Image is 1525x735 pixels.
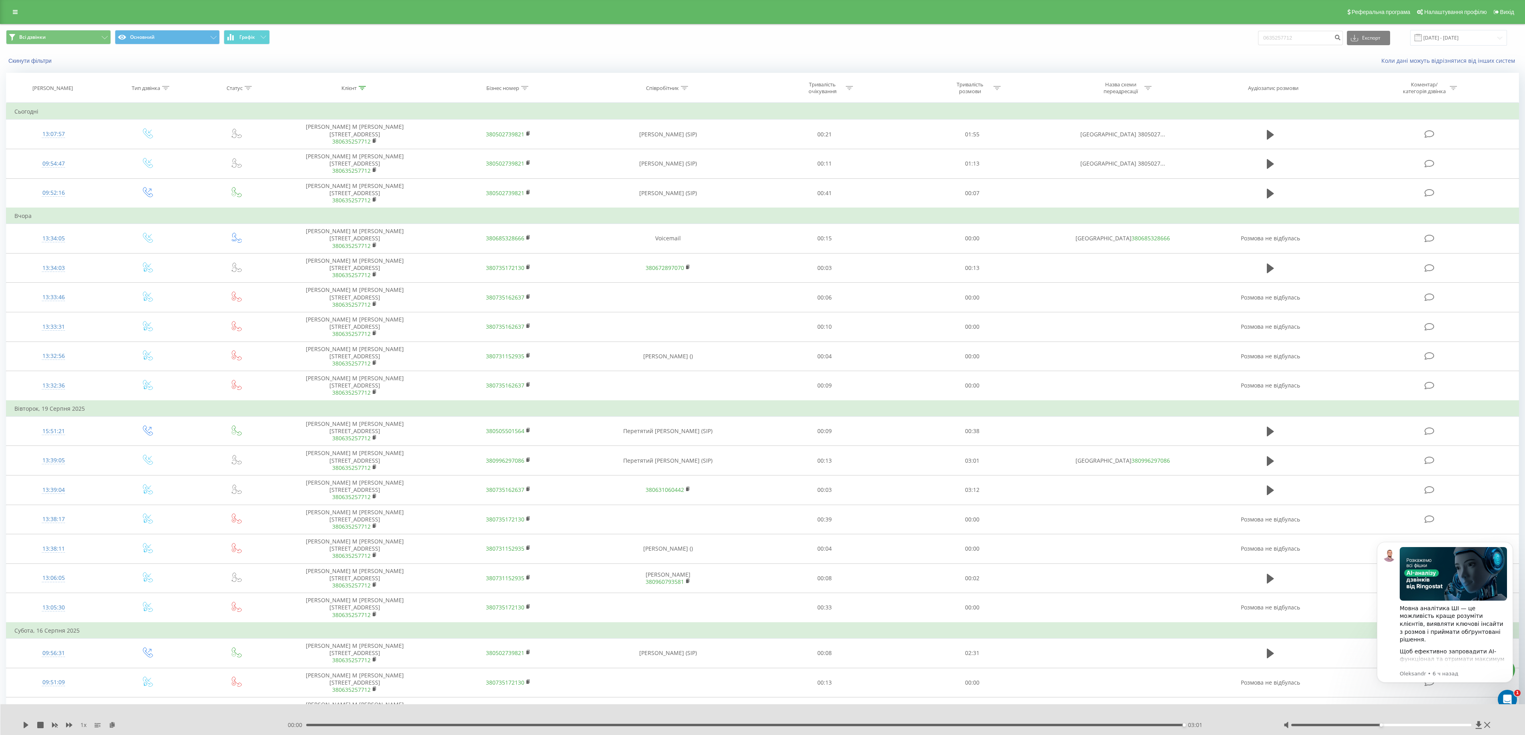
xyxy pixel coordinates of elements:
[585,416,750,446] td: Перетятий [PERSON_NAME] (SIP)
[750,283,898,312] td: 00:06
[750,475,898,505] td: 00:03
[332,330,371,338] a: 380635257712
[486,160,524,167] a: 380502739821
[14,348,93,364] div: 13:32:56
[486,545,524,552] a: 380731152935
[750,178,898,208] td: 00:41
[898,446,1046,475] td: 03:01
[278,446,431,475] td: [PERSON_NAME] М [PERSON_NAME] [STREET_ADDRESS]
[1080,160,1165,167] span: [GEOGRAPHIC_DATA] 3805027...
[898,505,1046,534] td: 00:00
[750,342,898,371] td: 00:04
[1241,323,1300,330] span: Розмова не відбулась
[750,593,898,623] td: 00:33
[750,312,898,342] td: 00:10
[898,149,1046,178] td: 01:13
[898,668,1046,697] td: 00:00
[750,505,898,534] td: 00:39
[278,283,431,312] td: [PERSON_NAME] М [PERSON_NAME] [STREET_ADDRESS]
[278,371,431,401] td: [PERSON_NAME] М [PERSON_NAME] [STREET_ADDRESS]
[278,534,431,564] td: [PERSON_NAME] М [PERSON_NAME] [STREET_ADDRESS]
[585,697,750,727] td: [PERSON_NAME] ()
[750,446,898,475] td: 00:13
[278,120,431,149] td: [PERSON_NAME] М [PERSON_NAME] [STREET_ADDRESS]
[278,416,431,446] td: [PERSON_NAME] М [PERSON_NAME] [STREET_ADDRESS]
[1241,381,1300,389] span: Розмова не відбулась
[332,167,371,174] a: 380635257712
[278,342,431,371] td: [PERSON_NAME] М [PERSON_NAME] [STREET_ADDRESS]
[486,649,524,657] a: 380502739821
[750,416,898,446] td: 00:09
[6,623,1519,639] td: Субота, 16 Серпня 2025
[750,668,898,697] td: 00:13
[80,721,86,729] span: 1 x
[1080,130,1165,138] span: [GEOGRAPHIC_DATA] 3805027...
[1132,457,1170,464] a: 380996297086
[750,638,898,668] td: 00:08
[115,30,220,44] button: Основний
[1241,352,1300,360] span: Розмова не відбулась
[898,120,1046,149] td: 01:55
[898,534,1046,564] td: 00:00
[1365,529,1525,713] iframe: Intercom notifications сообщение
[646,85,679,92] div: Співробітник
[486,427,524,435] a: 380505501564
[288,721,306,729] span: 00:00
[332,611,371,619] a: 380635257712
[332,301,371,308] a: 380635257712
[801,81,844,95] div: Тривалість очікування
[1241,234,1300,242] span: Розмова не відбулась
[486,515,524,523] a: 380735172130
[6,104,1519,120] td: Сьогодні
[646,264,684,272] a: 380672897070
[585,224,750,254] td: Voicemail
[486,679,524,686] a: 380735172130
[332,434,371,442] a: 380635257712
[1241,545,1300,552] span: Розмова не відбулась
[486,352,524,360] a: 380731152935
[332,523,371,530] a: 380635257712
[6,57,56,64] button: Скинути фільтри
[332,271,371,279] a: 380635257712
[14,260,93,276] div: 13:34:03
[332,581,371,589] a: 380635257712
[646,486,684,493] a: 380631060442
[14,675,93,690] div: 09:51:09
[278,593,431,623] td: [PERSON_NAME] М [PERSON_NAME] [STREET_ADDRESS]
[1347,31,1390,45] button: Експорт
[898,371,1046,401] td: 00:00
[898,697,1046,727] td: 00:00
[341,85,357,92] div: Клієнт
[239,34,255,40] span: Графік
[949,81,991,95] div: Тривалість розмови
[750,149,898,178] td: 00:11
[898,224,1046,254] td: 00:00
[6,208,1519,224] td: Вчора
[646,578,684,585] a: 380960793581
[278,149,431,178] td: [PERSON_NAME] М [PERSON_NAME] [STREET_ADDRESS]
[1100,81,1142,95] div: Назва схеми переадресації
[278,253,431,283] td: [PERSON_NAME] М [PERSON_NAME] [STREET_ADDRESS]
[14,126,93,142] div: 13:07:57
[750,253,898,283] td: 00:03
[6,30,111,44] button: Всі дзвінки
[278,224,431,254] td: [PERSON_NAME] М [PERSON_NAME] [STREET_ADDRESS]
[1248,85,1298,92] div: Аудіозапис розмови
[585,563,750,593] td: [PERSON_NAME]
[750,563,898,593] td: 00:08
[898,593,1046,623] td: 00:00
[898,283,1046,312] td: 00:00
[1241,679,1300,686] span: Розмова не відбулась
[14,600,93,615] div: 13:05:30
[278,178,431,208] td: [PERSON_NAME] М [PERSON_NAME] [STREET_ADDRESS]
[750,224,898,254] td: 00:15
[278,697,431,727] td: [PERSON_NAME] М [PERSON_NAME] [STREET_ADDRESS]
[1182,723,1186,727] div: Accessibility label
[486,130,524,138] a: 380502739821
[1241,603,1300,611] span: Розмова не відбулась
[1241,515,1300,523] span: Розмова не відбулась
